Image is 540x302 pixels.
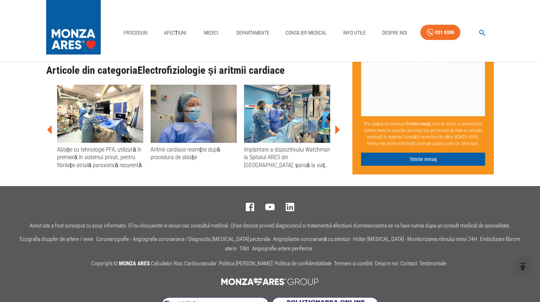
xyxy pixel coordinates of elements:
a: Info Utile [340,25,369,40]
a: 031 9300 [420,25,460,40]
img: Implantare a dispozitivului Watchman la Spitalul ARES din Cluj-Napoca: șansă la viață pentru un p... [244,85,330,143]
a: Holter [MEDICAL_DATA] - Monitorizarea ritmului inimii 24H [353,236,477,242]
b: Trimite mesaj [406,121,431,126]
a: Termeni si conditii [334,260,373,267]
div: Aritmii cardiace resimțite după procedura de ablație [151,146,237,161]
a: Implantare a dispozitivului Watchman la Spitalul ARES din [GEOGRAPHIC_DATA]: șansă la viață pentr... [244,85,330,169]
button: delete [513,257,533,277]
a: Ecografia doppler de artere / vene [20,236,93,242]
a: Calculator Risc Cardiovascular [151,260,217,267]
a: Afecțiuni [161,25,189,40]
a: Contact [400,260,417,267]
a: Medici [200,25,223,40]
a: Embolizare fibrom uterin [225,236,520,252]
img: Ablație cu tehnologie PFA, utilizată în premieră în sistemul privat, pentru fibrilație atrială pa... [57,85,143,143]
p: Acest site a fost conceput cu scop informativ. El nu inlocuieste in niciun caz consultul medical.... [29,223,511,229]
a: Consilier Medical [283,25,330,40]
a: Aritmii cardiace resimțite după procedura de ablație [151,85,237,161]
img: MONZA ARES Group [217,274,323,289]
p: Copyright © [91,259,449,269]
div: Ablație cu tehnologie PFA, utilizată în premieră în sistemul privat, pentru fibrilație atrială pa... [57,146,143,169]
a: Politica [PERSON_NAME] [219,260,272,267]
div: 031 9300 [435,28,454,37]
div: Implantare a dispozitivului Watchman la Spitalul ARES din [GEOGRAPHIC_DATA]: șansă la viață pentr... [244,146,330,169]
h3: Articole din categoria Electrofiziologie și aritmii cardiace [46,65,341,76]
img: Aritmii cardiace resimțite după procedura de ablație [151,85,237,143]
a: Angioplastie coronariană cu stenturi [273,236,351,242]
a: Proceduri [121,25,151,40]
a: Despre noi [375,260,398,267]
p: Prin apăsarea butonului , sunt de acord cu prelucrarea datelor mele cu caracter personal (ce pot ... [361,118,485,150]
a: Politica de confidentialitate [275,260,332,267]
a: Despre Noi [379,25,410,40]
a: Testimoniale [419,260,447,267]
span: MONZA ARES [119,260,150,267]
a: TAVI [240,245,249,252]
button: Trimite mesaj [361,153,485,166]
a: Departamente [233,25,272,40]
a: Coronarografie - Angiografie coronariana / Diagnostic [MEDICAL_DATA] pectorala [96,236,270,242]
a: Ablație cu tehnologie PFA, utilizată în premieră în sistemul privat, pentru fibrilație atrială pa... [57,85,143,169]
a: Angiografie artere periferice [252,245,312,252]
